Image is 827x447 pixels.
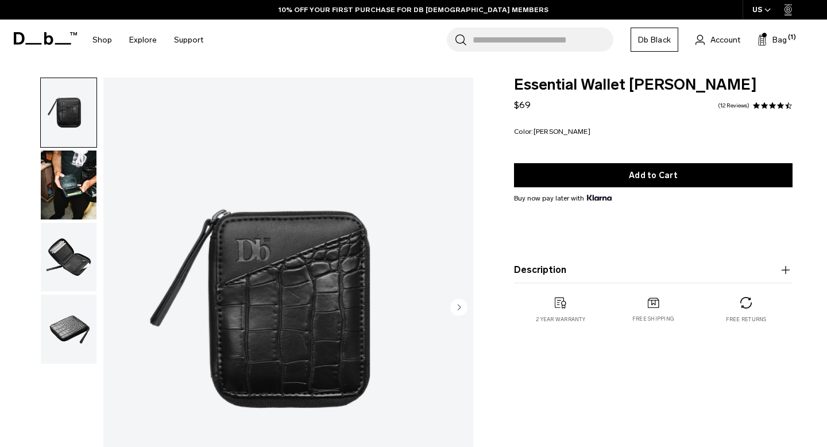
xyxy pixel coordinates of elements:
[514,193,612,203] span: Buy now pay later with
[772,34,787,46] span: Bag
[279,5,548,15] a: 10% OFF YOUR FIRST PURCHASE FOR DB [DEMOGRAPHIC_DATA] MEMBERS
[514,99,531,110] span: $69
[758,33,787,47] button: Bag (1)
[788,33,796,43] span: (1)
[587,195,612,201] img: {"height" => 20, "alt" => "Klarna"}
[514,263,793,277] button: Description
[534,128,590,136] span: [PERSON_NAME]
[174,20,203,60] a: Support
[40,150,97,220] button: TheEssentialWalletCraigAndo_on_person.png
[710,34,740,46] span: Account
[41,151,96,219] img: TheEssentialWalletCraigAndo_on_person.png
[40,294,97,364] button: TheEssentialWalletCraigAndo-1.png
[129,20,157,60] a: Explore
[514,128,590,135] legend: Color:
[41,223,96,292] img: TheEssentialWalletCraigAndo-2.png
[40,78,97,148] button: TheEssentialWalletCraigAndo.png
[450,299,467,318] button: Next slide
[631,28,678,52] a: Db Black
[41,78,96,147] img: TheEssentialWalletCraigAndo.png
[726,315,767,323] p: Free returns
[40,222,97,292] button: TheEssentialWalletCraigAndo-2.png
[514,163,793,187] button: Add to Cart
[92,20,112,60] a: Shop
[536,315,585,323] p: 2 year warranty
[718,103,749,109] a: 12 reviews
[695,33,740,47] a: Account
[41,295,96,364] img: TheEssentialWalletCraigAndo-1.png
[514,78,793,93] span: Essential Wallet [PERSON_NAME]
[632,315,674,323] p: Free shipping
[84,20,212,60] nav: Main Navigation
